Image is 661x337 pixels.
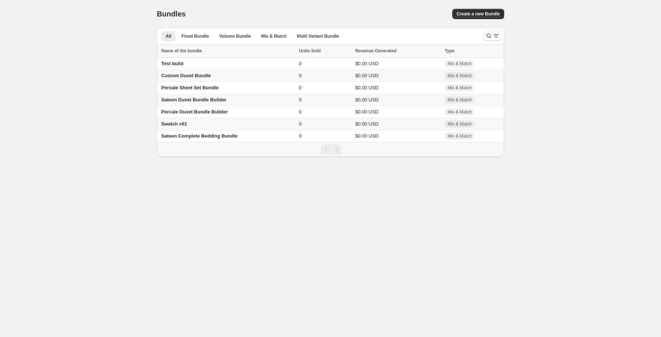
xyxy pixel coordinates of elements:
[161,61,183,66] span: Test build
[161,133,238,139] span: Sateen Complete Bedding Bundle
[447,85,472,91] span: Mix & Match
[355,47,397,55] span: Revenue Generated
[445,47,500,55] div: Type
[299,61,302,66] span: 0
[355,47,404,55] button: Revenue Generated
[355,133,379,139] span: $0.00 USD
[452,9,504,19] button: Create a new Bundle
[161,73,211,78] span: Custom Duvet Bundle
[447,61,472,67] span: Mix & Match
[161,47,295,55] div: Name of the bundle
[299,47,321,55] span: Units Sold
[297,33,339,39] span: Multi Variant Bundle
[299,97,302,102] span: 0
[355,85,379,90] span: $0.00 USD
[219,33,251,39] span: Volume Bundle
[484,31,501,41] button: Search and filter results
[299,133,302,139] span: 0
[299,73,302,78] span: 0
[161,85,219,90] span: Percale Sheet Set Bundle
[447,73,472,79] span: Mix & Match
[181,33,209,39] span: Fixed Bundle
[447,121,472,127] span: Mix & Match
[157,10,186,18] h1: Bundles
[299,85,302,90] span: 0
[161,97,226,102] span: Sateen Duvet Bundle Builder
[161,109,228,115] span: Percale Duvet Bundle Builder
[299,109,302,115] span: 0
[299,121,302,127] span: 0
[166,33,171,39] span: All
[157,142,504,157] nav: Pagination
[355,121,379,127] span: $0.00 USD
[447,97,472,103] span: Mix & Match
[261,33,287,39] span: Mix & Match
[447,109,472,115] span: Mix & Match
[355,109,379,115] span: $0.00 USD
[355,73,379,78] span: $0.00 USD
[355,97,379,102] span: $0.00 USD
[299,47,328,55] button: Units Sold
[447,133,472,139] span: Mix & Match
[457,11,500,17] span: Create a new Bundle
[161,121,187,127] span: Swatch v01
[355,61,379,66] span: $0.00 USD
